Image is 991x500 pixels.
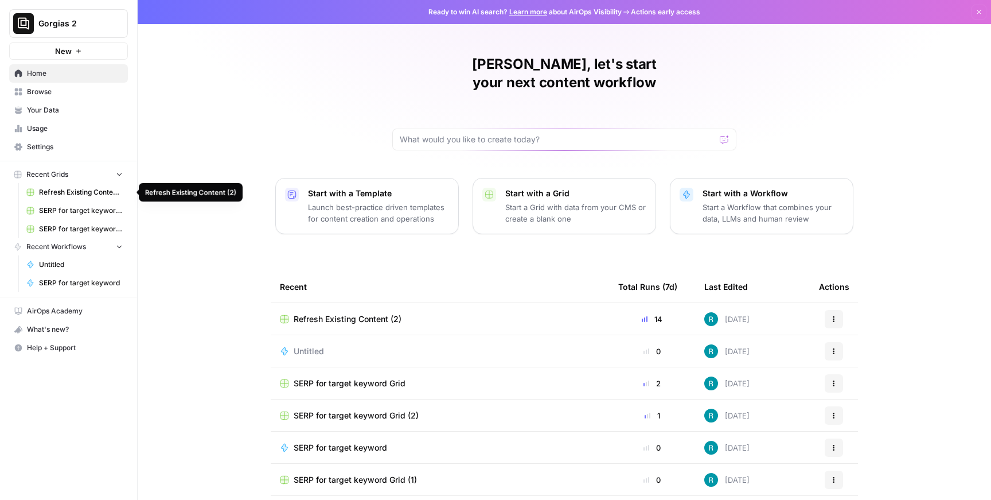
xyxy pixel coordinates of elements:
[9,238,128,255] button: Recent Workflows
[294,378,405,389] span: SERP for target keyword Grid
[9,83,128,101] a: Browse
[9,138,128,156] a: Settings
[704,344,750,358] div: [DATE]
[704,473,718,487] img: cj5tz09olvfziig4vkxttv6981f4
[9,64,128,83] a: Home
[280,410,600,421] a: SERP for target keyword Grid (2)
[38,18,108,29] span: Gorgias 2
[509,7,547,16] a: Learn more
[618,378,686,389] div: 2
[10,321,127,338] div: What's new?
[39,278,123,288] span: SERP for target keyword
[21,201,128,220] a: SERP for target keyword Grid
[703,188,844,199] p: Start with a Workflow
[294,313,401,325] span: Refresh Existing Content (2)
[9,42,128,60] button: New
[39,206,123,216] span: SERP for target keyword Grid
[280,271,600,303] div: Recent
[9,166,128,183] button: Recent Grids
[9,320,128,339] button: What's new?
[631,7,700,17] span: Actions early access
[280,346,600,357] a: Untitled
[39,187,123,197] span: Refresh Existing Content (2)
[275,178,459,234] button: Start with a TemplateLaunch best-practice driven templates for content creation and operations
[13,13,34,34] img: Gorgias 2 Logo
[21,220,128,238] a: SERP for target keyword Grid (2)
[294,346,324,357] span: Untitled
[704,441,718,455] img: cj5tz09olvfziig4vkxttv6981f4
[9,302,128,320] a: AirOps Academy
[308,201,449,224] p: Launch best-practice driven templates for content creation and operations
[704,377,750,390] div: [DATE]
[27,68,123,79] span: Home
[280,474,600,486] a: SERP for target keyword Grid (1)
[428,7,622,17] span: Ready to win AI search? about AirOps Visibility
[704,312,718,326] img: cj5tz09olvfziig4vkxttv6981f4
[26,169,68,180] span: Recent Grids
[26,242,86,252] span: Recent Workflows
[39,259,123,270] span: Untitled
[704,271,748,303] div: Last Edited
[618,474,686,486] div: 0
[21,274,128,292] a: SERP for target keyword
[27,105,123,115] span: Your Data
[704,377,718,390] img: cj5tz09olvfziig4vkxttv6981f4
[392,55,736,92] h1: [PERSON_NAME], let's start your next content workflow
[145,187,236,197] div: Refresh Existing Content (2)
[308,188,449,199] p: Start with a Template
[704,473,750,487] div: [DATE]
[9,339,128,357] button: Help + Support
[27,87,123,97] span: Browse
[21,183,128,201] a: Refresh Existing Content (2)
[618,271,677,303] div: Total Runs (7d)
[505,201,646,224] p: Start a Grid with data from your CMS or create a blank one
[618,410,686,421] div: 1
[27,306,123,316] span: AirOps Academy
[39,224,123,234] span: SERP for target keyword Grid (2)
[280,442,600,454] a: SERP for target keyword
[294,410,419,421] span: SERP for target keyword Grid (2)
[819,271,849,303] div: Actions
[9,101,128,119] a: Your Data
[505,188,646,199] p: Start with a Grid
[704,344,718,358] img: cj5tz09olvfziig4vkxttv6981f4
[280,378,600,389] a: SERP for target keyword Grid
[21,255,128,274] a: Untitled
[27,123,123,134] span: Usage
[27,343,123,353] span: Help + Support
[703,201,844,224] p: Start a Workflow that combines your data, LLMs and human review
[294,442,387,454] span: SERP for target keyword
[704,441,750,455] div: [DATE]
[9,119,128,138] a: Usage
[704,312,750,326] div: [DATE]
[473,178,656,234] button: Start with a GridStart a Grid with data from your CMS or create a blank one
[704,409,750,423] div: [DATE]
[618,346,686,357] div: 0
[618,442,686,454] div: 0
[704,409,718,423] img: cj5tz09olvfziig4vkxttv6981f4
[294,474,417,486] span: SERP for target keyword Grid (1)
[55,45,72,57] span: New
[670,178,853,234] button: Start with a WorkflowStart a Workflow that combines your data, LLMs and human review
[9,9,128,38] button: Workspace: Gorgias 2
[27,142,123,152] span: Settings
[280,313,600,325] a: Refresh Existing Content (2)
[618,313,686,325] div: 14
[400,134,715,145] input: What would you like to create today?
